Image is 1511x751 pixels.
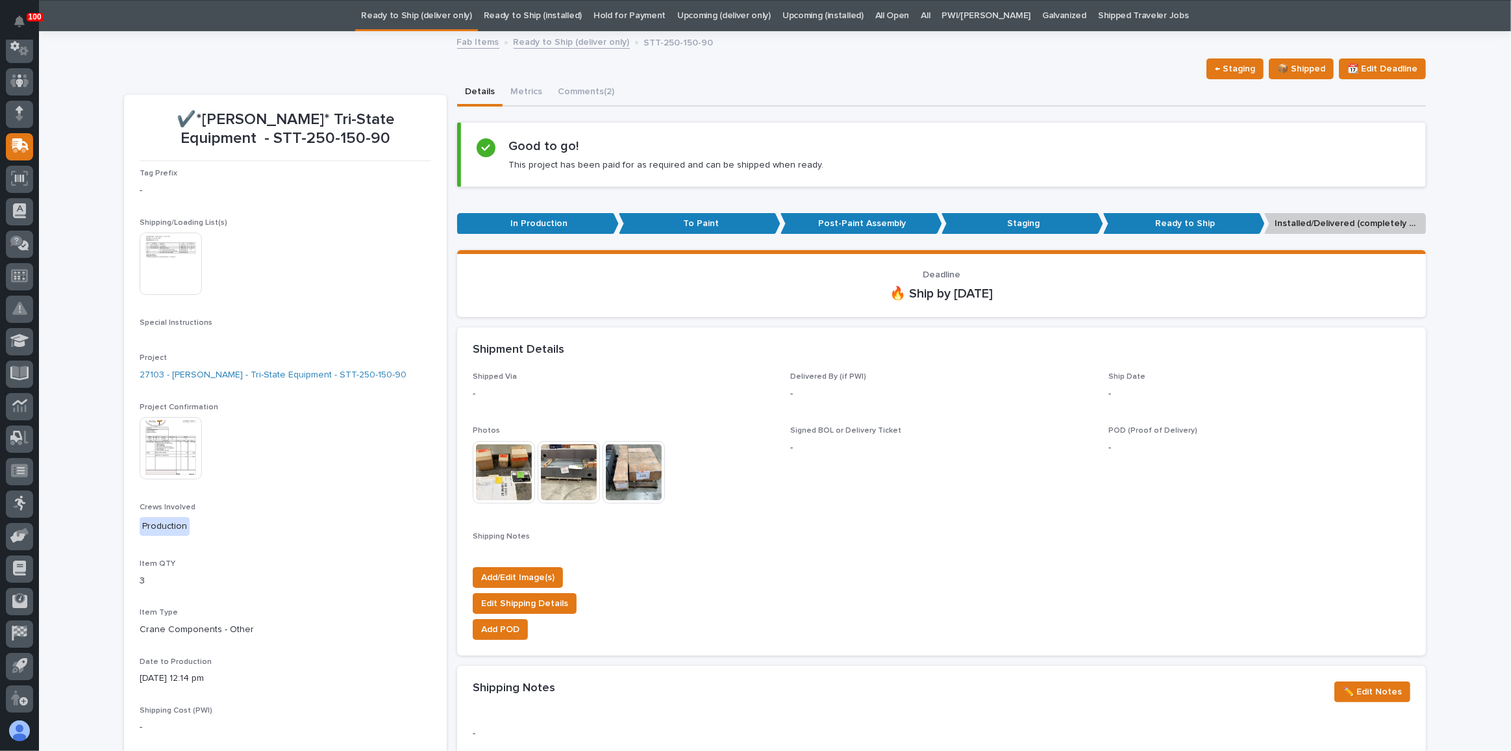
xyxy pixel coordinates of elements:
a: Ready to Ship (installed) [484,1,582,31]
span: Shipping Notes [473,533,530,541]
a: Galvanized [1042,1,1086,31]
span: Shipped Via [473,373,517,381]
h2: Good to go! [508,138,579,154]
p: [DATE] 12:14 pm [140,672,431,685]
div: Notifications100 [16,16,33,36]
span: ← Staging [1215,61,1255,77]
span: Item QTY [140,560,175,568]
span: Special Instructions [140,319,212,327]
span: Shipping Cost (PWI) [140,707,212,715]
div: Production [140,517,190,536]
p: Ready to Ship [1103,213,1265,235]
a: Ready to Ship (deliver only) [361,1,471,31]
button: Add/Edit Image(s) [473,567,563,588]
p: To Paint [619,213,780,235]
button: ✏️ Edit Notes [1334,681,1410,702]
a: Upcoming (deliver only) [677,1,771,31]
p: Crane Components - Other [140,623,431,637]
p: Staging [942,213,1103,235]
span: Project Confirmation [140,403,218,411]
button: Details [457,79,503,107]
span: ✏️ Edit Notes [1343,684,1402,700]
button: Notifications [6,8,33,35]
span: Crews Involved [140,503,195,511]
button: Edit Shipping Details [473,593,577,614]
span: Add/Edit Image(s) [481,570,555,585]
p: - [473,387,775,401]
a: All [921,1,930,31]
a: Fab Items [457,34,499,49]
p: - [473,727,775,741]
p: Post-Paint Assembly [780,213,942,235]
p: 🔥 Ship by [DATE] [473,286,1410,301]
a: Hold for Payment [593,1,666,31]
button: ← Staging [1206,58,1264,79]
button: Metrics [503,79,550,107]
p: - [140,184,431,197]
button: Add POD [473,619,528,640]
span: POD (Proof of Delivery) [1108,427,1197,435]
p: 3 [140,574,431,588]
span: Item Type [140,609,178,617]
span: Add POD [481,622,519,637]
a: 27103 - [PERSON_NAME] - Tri-State Equipment - STT-250-150-90 [140,368,406,382]
span: Delivered By (if PWI) [790,373,866,381]
span: Ship Date [1108,373,1145,381]
p: Installed/Delivered (completely done) [1264,213,1426,235]
button: users-avatar [6,717,33,745]
span: Tag Prefix [140,170,177,177]
a: Upcoming (installed) [782,1,864,31]
a: Shipped Traveler Jobs [1098,1,1189,31]
p: - [790,441,1092,455]
span: Photos [473,427,500,435]
h2: Shipment Details [473,343,564,357]
p: STT-250-150-90 [644,34,714,49]
p: ✔️*[PERSON_NAME]* Tri-State Equipment - STT-250-150-90 [140,110,431,148]
span: Deadline [923,270,960,279]
span: 📦 Shipped [1277,61,1325,77]
span: Date to Production [140,658,212,666]
span: Shipping/Loading List(s) [140,219,227,227]
button: 📆 Edit Deadline [1339,58,1426,79]
a: PWI/[PERSON_NAME] [942,1,1030,31]
p: - [790,387,1092,401]
span: Signed BOL or Delivery Ticket [790,427,901,435]
a: All Open [875,1,910,31]
p: In Production [457,213,619,235]
p: This project has been paid for as required and can be shipped when ready. [508,159,823,171]
p: - [1108,441,1410,455]
p: - [1108,387,1410,401]
p: - [140,720,431,734]
span: Project [140,354,167,362]
span: 📆 Edit Deadline [1347,61,1417,77]
a: Ready to Ship (deliver only) [514,34,630,49]
button: Comments (2) [550,79,622,107]
h2: Shipping Notes [473,681,555,696]
span: Edit Shipping Details [481,596,568,611]
p: 100 [29,12,42,21]
button: 📦 Shipped [1269,58,1334,79]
